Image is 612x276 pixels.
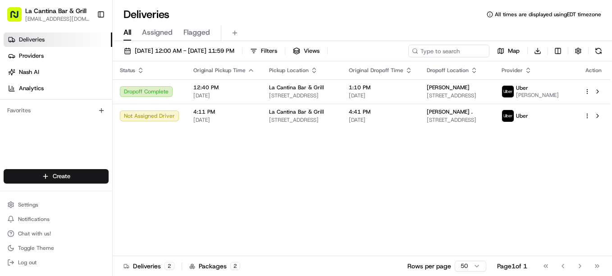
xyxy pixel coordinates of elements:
[193,108,255,115] span: 4:11 PM
[18,216,50,223] span: Notifications
[427,67,469,74] span: Dropoff Location
[349,108,412,115] span: 4:41 PM
[189,262,240,271] div: Packages
[349,84,412,91] span: 1:10 PM
[261,47,277,55] span: Filters
[516,84,528,92] span: Uber
[495,11,601,18] span: All times are displayed using EDT timezone
[193,84,255,91] span: 12:40 PM
[4,32,112,47] a: Deliveries
[19,84,44,92] span: Analytics
[164,262,174,270] div: 2
[4,103,109,118] div: Favorites
[349,116,412,124] span: [DATE]
[18,230,51,237] span: Chat with us!
[427,108,473,115] span: [PERSON_NAME] .
[508,47,520,55] span: Map
[25,6,87,15] button: La Cantina Bar & Grill
[183,27,210,38] span: Flagged
[193,92,255,99] span: [DATE]
[349,67,403,74] span: Original Dropoff Time
[53,172,70,180] span: Create
[25,15,90,23] button: [EMAIL_ADDRESS][DOMAIN_NAME]
[19,68,39,76] span: Nash AI
[497,262,527,271] div: Page 1 of 1
[230,262,240,270] div: 2
[4,242,109,254] button: Toggle Theme
[289,45,324,57] button: Views
[18,259,37,266] span: Log out
[123,7,169,22] h1: Deliveries
[135,47,234,55] span: [DATE] 12:00 AM - [DATE] 11:59 PM
[4,256,109,269] button: Log out
[19,36,45,44] span: Deliveries
[269,67,309,74] span: Pickup Location
[18,201,38,208] span: Settings
[269,108,324,115] span: La Cantina Bar & Grill
[516,112,528,120] span: Uber
[502,67,523,74] span: Provider
[584,67,603,74] div: Action
[269,92,334,99] span: [STREET_ADDRESS]
[427,84,470,91] span: [PERSON_NAME]
[4,169,109,184] button: Create
[4,213,109,225] button: Notifications
[502,86,514,97] img: uber-new-logo.jpeg
[4,198,109,211] button: Settings
[493,45,524,57] button: Map
[502,110,514,122] img: uber-new-logo.jpeg
[19,52,44,60] span: Providers
[18,244,54,252] span: Toggle Theme
[4,227,109,240] button: Chat with us!
[120,45,238,57] button: [DATE] 12:00 AM - [DATE] 11:59 PM
[269,84,324,91] span: La Cantina Bar & Grill
[408,45,489,57] input: Type to search
[4,81,112,96] a: Analytics
[592,45,605,57] button: Refresh
[427,92,488,99] span: [STREET_ADDRESS]
[4,65,112,79] a: Nash AI
[193,67,246,74] span: Original Pickup Time
[193,116,255,124] span: [DATE]
[4,4,93,25] button: La Cantina Bar & Grill[EMAIL_ADDRESS][DOMAIN_NAME]
[123,27,131,38] span: All
[4,49,112,63] a: Providers
[427,116,488,124] span: [STREET_ADDRESS]
[246,45,281,57] button: Filters
[304,47,320,55] span: Views
[407,262,451,271] p: Rows per page
[120,67,135,74] span: Status
[516,92,559,99] span: [PERSON_NAME]
[123,262,174,271] div: Deliveries
[142,27,173,38] span: Assigned
[269,116,334,124] span: [STREET_ADDRESS]
[349,92,412,99] span: [DATE]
